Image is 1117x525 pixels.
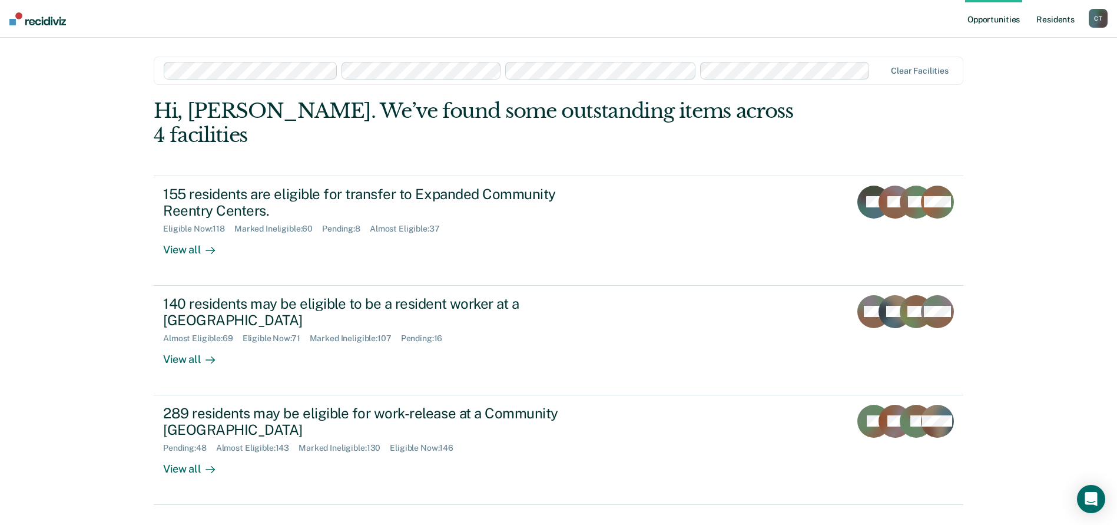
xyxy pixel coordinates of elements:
div: View all [163,344,229,366]
div: Hi, [PERSON_NAME]. We’ve found some outstanding items across 4 facilities [154,99,801,147]
img: Recidiviz [9,12,66,25]
div: Almost Eligible : 143 [216,443,299,453]
div: View all [163,453,229,476]
div: Clear facilities [891,66,949,76]
div: Open Intercom Messenger [1077,485,1105,513]
a: 289 residents may be eligible for work-release at a Community [GEOGRAPHIC_DATA]Pending:48Almost E... [154,395,963,505]
div: 140 residents may be eligible to be a resident worker at a [GEOGRAPHIC_DATA] [163,295,576,329]
button: CT [1089,9,1108,28]
div: C T [1089,9,1108,28]
div: 289 residents may be eligible for work-release at a Community [GEOGRAPHIC_DATA] [163,405,576,439]
div: Pending : 8 [322,224,370,234]
div: Marked Ineligible : 107 [310,334,401,344]
div: View all [163,234,229,257]
div: Marked Ineligible : 60 [234,224,322,234]
div: Eligible Now : 71 [243,334,310,344]
div: 155 residents are eligible for transfer to Expanded Community Reentry Centers. [163,186,576,220]
div: Eligible Now : 146 [390,443,463,453]
div: Pending : 16 [401,334,452,344]
div: Pending : 48 [163,443,216,453]
a: 140 residents may be eligible to be a resident worker at a [GEOGRAPHIC_DATA]Almost Eligible:69Eli... [154,286,963,395]
div: Almost Eligible : 37 [370,224,449,234]
div: Marked Ineligible : 130 [299,443,390,453]
a: 155 residents are eligible for transfer to Expanded Community Reentry Centers.Eligible Now:118Mar... [154,176,963,286]
div: Eligible Now : 118 [163,224,234,234]
div: Almost Eligible : 69 [163,334,243,344]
